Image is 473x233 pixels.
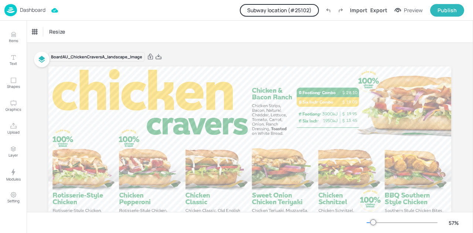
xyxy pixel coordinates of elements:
[334,4,347,17] label: Redo (Ctrl + Y)
[344,90,360,96] p: 28.10
[347,111,357,116] span: 19.95
[404,6,423,14] div: Preview
[344,99,360,105] p: 19.05
[20,7,45,13] p: Dashboard
[430,4,464,17] button: Publish
[346,118,357,123] span: 13.45
[4,4,17,16] img: logo-86c26b7e.jpg
[350,6,367,14] div: Import
[322,4,334,17] label: Undo (Ctrl + Z)
[240,4,319,17] button: Subway location (#25102)
[438,6,457,14] div: Publish
[370,6,387,14] div: Export
[48,52,145,62] div: Board AU_ChickenCraversA_landscape_Image
[445,219,463,227] div: 57 %
[390,5,427,16] button: Preview
[48,28,67,35] span: Resize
